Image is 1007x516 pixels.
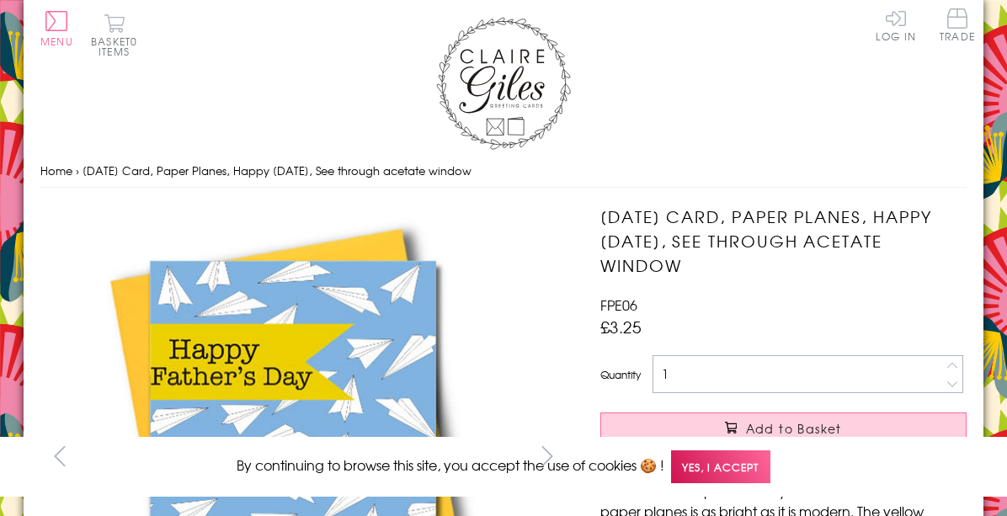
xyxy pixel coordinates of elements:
span: £3.25 [600,315,642,338]
img: Claire Giles Greetings Cards [436,17,571,150]
span: 0 items [99,34,137,59]
span: [DATE] Card, Paper Planes, Happy [DATE], See through acetate window [83,162,472,178]
a: Trade [940,8,975,45]
span: › [76,162,79,178]
a: Home [40,162,72,178]
button: prev [40,437,78,475]
span: Yes, I accept [671,450,770,483]
span: FPE06 [600,295,637,315]
button: Basket0 items [91,13,137,56]
span: Menu [40,34,73,49]
button: Add to Basket [600,412,967,444]
h1: [DATE] Card, Paper Planes, Happy [DATE], See through acetate window [600,205,967,277]
nav: breadcrumbs [40,154,967,189]
label: Quantity [600,367,641,382]
a: Log In [876,8,916,41]
button: Menu [40,11,73,46]
span: Add to Basket [746,420,842,437]
button: next [529,437,567,475]
span: Trade [940,8,975,41]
